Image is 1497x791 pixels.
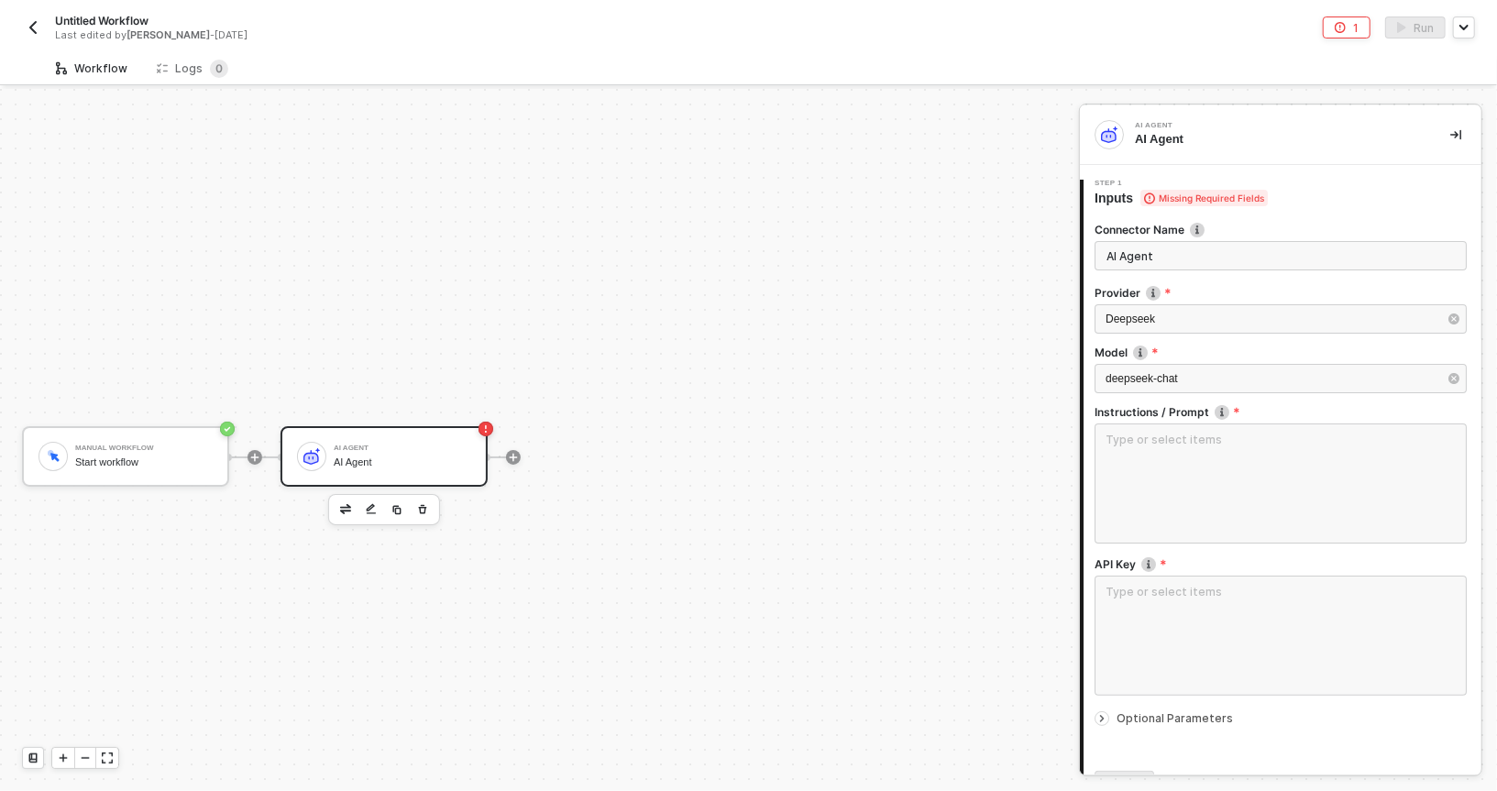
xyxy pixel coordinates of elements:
img: copy-block [391,504,402,515]
span: Optional Parameters [1117,711,1233,725]
span: Deepseek [1106,313,1155,325]
span: icon-arrow-right-small [1096,713,1107,724]
span: Untitled Workflow [55,13,149,28]
label: Provider [1095,285,1467,301]
div: Start workflow [75,456,213,468]
img: icon [45,448,61,464]
div: AI Agent [1135,131,1421,148]
img: back [26,20,40,35]
span: deepseek-chat [1106,372,1178,385]
img: icon [303,448,320,465]
button: edit-cred [360,499,382,521]
div: AI Agent [334,456,471,468]
div: AI Agent [334,445,471,452]
sup: 0 [210,60,228,78]
img: icon-info [1146,286,1161,301]
span: icon-collapse-right [1450,129,1461,140]
div: Logs [157,60,228,78]
div: AI Agent [1135,122,1410,129]
span: Step 1 [1095,180,1268,187]
button: edit-cred [335,499,357,521]
img: icon-info [1190,223,1205,237]
div: Manual Workflow [75,445,213,452]
span: icon-play [249,452,260,463]
span: [PERSON_NAME] [127,28,210,41]
label: Model [1095,345,1467,360]
div: Last edited by - [DATE] [55,28,707,42]
label: Instructions / Prompt [1095,404,1467,420]
span: Missing Required Fields [1140,190,1268,206]
label: API Key [1095,556,1467,572]
div: Optional Parameters [1095,709,1467,729]
button: activateRun [1385,16,1446,38]
div: 1 [1353,20,1359,36]
img: icon-info [1215,405,1229,420]
span: icon-success-page [220,422,235,436]
span: icon-expand [102,753,113,764]
img: edit-cred [366,503,377,516]
div: Workflow [56,61,127,76]
span: Inputs [1095,189,1268,207]
span: icon-play [508,452,519,463]
span: icon-error-page [1335,22,1346,33]
input: Enter description [1095,241,1467,270]
img: edit-cred [340,504,351,513]
span: icon-error-page [479,422,493,436]
img: icon-info [1141,557,1156,572]
span: icon-minus [80,753,91,764]
button: 1 [1323,16,1370,38]
img: icon-info [1133,346,1148,360]
span: icon-play [58,753,69,764]
button: copy-block [386,499,408,521]
label: Connector Name [1095,222,1467,237]
img: integration-icon [1101,126,1117,143]
button: back [22,16,44,38]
